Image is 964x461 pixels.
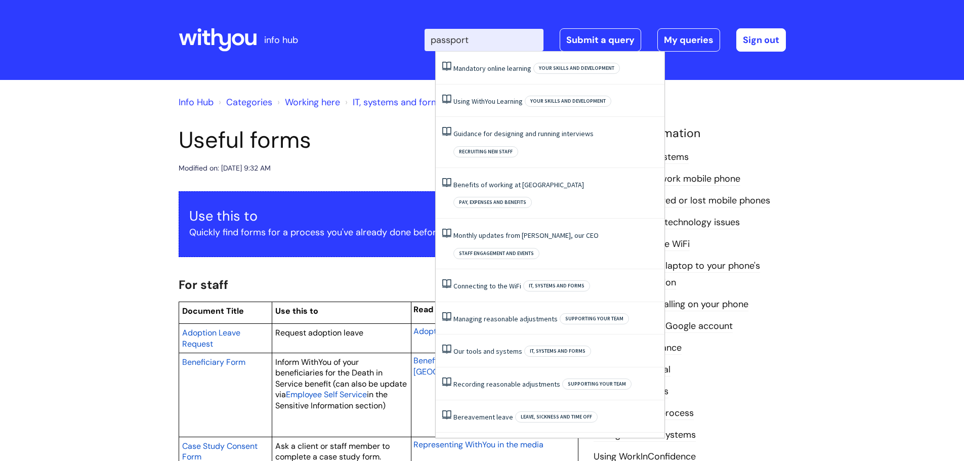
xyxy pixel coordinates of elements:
[286,388,367,400] a: Employee Self Service
[453,97,523,106] a: Using WithYou Learning
[453,129,594,138] a: Guidance for designing and running interviews
[657,28,720,52] a: My queries
[182,356,245,368] a: Beneficiary Form
[413,354,495,378] a: Benefits of working at [GEOGRAPHIC_DATA]
[453,412,513,422] a: Bereavement leave
[594,173,740,186] a: Setting up your work mobile phone
[179,96,214,108] a: Info Hub
[275,94,340,110] li: Working here
[189,224,568,240] p: Quickly find forms for a process you've already done before.
[413,304,517,315] span: Read what you need to do
[453,180,584,189] a: Benefits of working at [GEOGRAPHIC_DATA]
[560,313,629,324] span: Supporting your team
[525,96,611,107] span: Your skills and development
[413,438,543,450] a: Representing WithYou in the media
[515,411,598,423] span: Leave, sickness and time off
[413,355,495,377] span: Benefits of working at [GEOGRAPHIC_DATA]
[189,208,568,224] h3: Use this to
[179,127,578,154] h1: Useful forms
[182,357,245,367] span: Beneficiary Form
[594,127,786,141] h4: Related Information
[524,346,591,357] span: IT, systems and forms
[182,306,244,316] span: Document Title
[413,325,470,337] a: Adoption leave
[453,146,518,157] span: Recruiting new staff
[562,379,632,390] span: Supporting your team
[594,260,760,289] a: Connecting your laptop to your phone's internet connection
[275,327,363,338] span: Request adoption leave
[353,96,444,108] a: IT, systems and forms
[179,162,271,175] div: Modified on: [DATE] 9:32 AM
[594,194,770,207] a: Reporting damaged or lost mobile phones
[453,347,522,356] a: Our tools and systems
[453,380,560,389] a: Recording reasonable adjustments
[179,277,228,292] span: For staff
[736,28,786,52] a: Sign out
[453,231,599,240] a: Monthly updates from [PERSON_NAME], our CEO
[413,326,470,337] span: Adoption leave
[182,327,240,349] span: Adoption Leave Request
[560,28,641,52] a: Submit a query
[286,389,367,400] span: Employee Self Service
[453,248,539,259] span: Staff engagement and events
[413,439,543,450] span: Representing WithYou in the media
[226,96,272,108] a: Categories
[275,389,388,411] span: in the Sensitive Information section)
[182,326,240,350] a: Adoption Leave Request
[523,280,590,291] span: IT, systems and forms
[453,64,531,73] a: Mandatory online learning
[533,63,620,74] span: Your skills and development
[275,306,318,316] span: Use this to
[264,32,298,48] p: info hub
[594,216,740,229] a: Reporting IT and technology issues
[343,94,444,110] li: IT, systems and forms
[285,96,340,108] a: Working here
[216,94,272,110] li: Solution home
[275,357,407,400] span: Inform WithYou of your beneficiaries for the Death in Service benefit (can also be update via
[425,29,543,51] input: Search
[425,28,786,52] div: | -
[453,281,521,290] a: Connecting to the WiFi
[594,298,748,311] a: Setting up WiFi calling on your phone
[453,197,532,208] span: Pay, expenses and benefits
[594,429,696,442] a: Changes to our systems
[453,314,558,323] a: Managing reasonable adjustments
